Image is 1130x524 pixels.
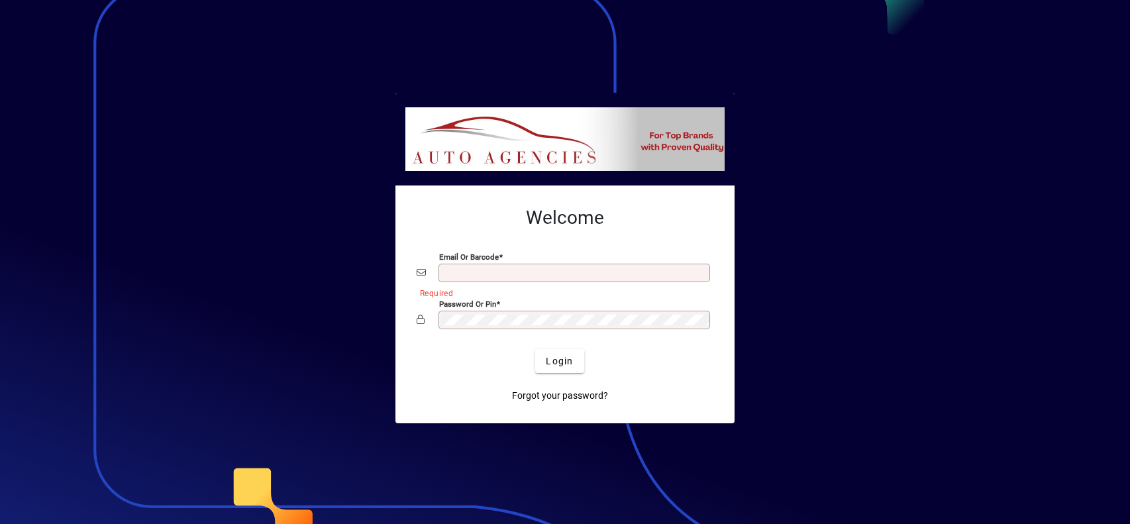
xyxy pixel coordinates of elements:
a: Forgot your password? [507,384,613,407]
mat-error: Required [420,286,703,299]
button: Login [535,349,584,373]
h2: Welcome [417,207,713,229]
span: Forgot your password? [512,389,608,403]
span: Login [546,354,573,368]
mat-label: Email or Barcode [439,252,499,262]
mat-label: Password or Pin [439,299,496,309]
